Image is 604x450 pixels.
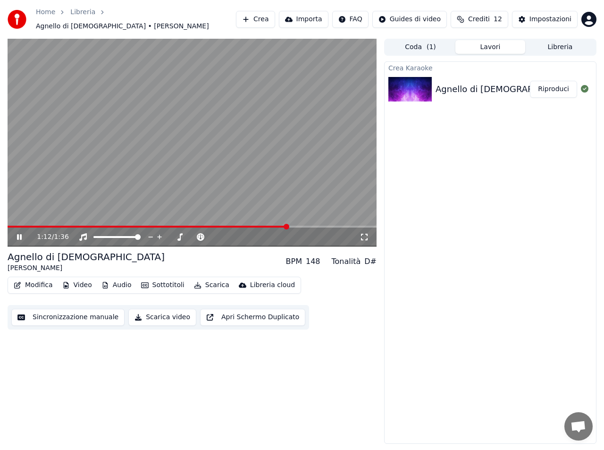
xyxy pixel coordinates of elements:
[451,11,508,28] button: Crediti12
[98,279,135,292] button: Audio
[11,309,125,326] button: Sincronizzazione manuale
[332,11,369,28] button: FAQ
[10,279,57,292] button: Modifica
[70,8,95,17] a: Libreria
[137,279,188,292] button: Sottotitoli
[190,279,233,292] button: Scarica
[306,256,320,267] div: 148
[37,232,59,242] div: /
[564,412,593,441] div: Aprire la chat
[36,8,55,17] a: Home
[279,11,328,28] button: Importa
[530,81,577,98] button: Riproduci
[386,40,455,54] button: Coda
[200,309,305,326] button: Apri Schermo Duplicato
[364,256,377,267] div: D#
[250,280,295,290] div: Libreria cloud
[8,10,26,29] img: youka
[8,263,165,273] div: [PERSON_NAME]
[525,40,595,54] button: Libreria
[427,42,436,52] span: ( 1 )
[59,279,96,292] button: Video
[286,256,302,267] div: BPM
[512,11,578,28] button: Impostazioni
[8,250,165,263] div: Agnello di [DEMOGRAPHIC_DATA]
[36,22,209,31] span: Agnello di [DEMOGRAPHIC_DATA] • [PERSON_NAME]
[37,232,51,242] span: 1:12
[529,15,571,24] div: Impostazioni
[372,11,447,28] button: Guides di video
[236,11,275,28] button: Crea
[455,40,525,54] button: Lavori
[494,15,502,24] span: 12
[54,232,68,242] span: 1:36
[385,62,596,73] div: Crea Karaoke
[332,256,361,267] div: Tonalità
[128,309,196,326] button: Scarica video
[36,8,236,31] nav: breadcrumb
[468,15,490,24] span: Crediti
